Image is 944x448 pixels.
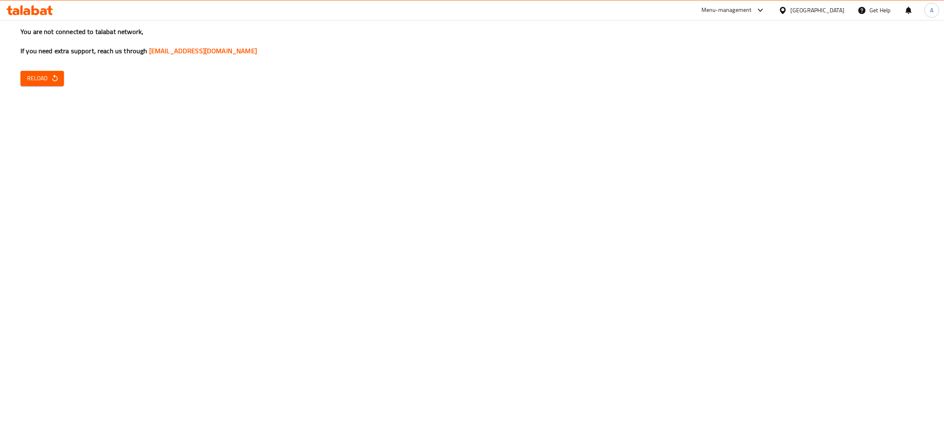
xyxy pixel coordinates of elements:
span: A [930,6,933,15]
span: Reload [27,73,57,84]
div: Menu-management [701,5,752,15]
button: Reload [20,71,64,86]
h3: You are not connected to talabat network, If you need extra support, reach us through [20,27,924,56]
div: [GEOGRAPHIC_DATA] [790,6,844,15]
a: [EMAIL_ADDRESS][DOMAIN_NAME] [149,45,257,57]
